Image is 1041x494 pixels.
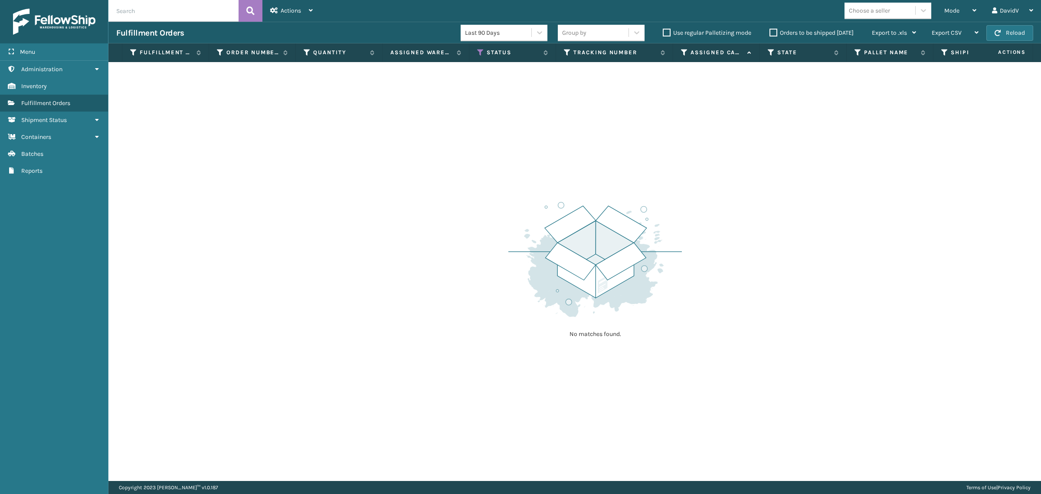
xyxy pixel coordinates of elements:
div: Group by [562,28,586,37]
label: Use regular Palletizing mode [663,29,751,36]
span: Shipment Status [21,116,67,124]
a: Terms of Use [966,484,996,491]
span: Actions [971,45,1031,59]
div: Choose a seller [849,6,890,15]
span: Mode [944,7,959,14]
span: Batches [21,150,43,158]
label: Assigned Carrier Service [691,49,743,56]
button: Reload [986,25,1033,41]
label: Pallet Name [864,49,917,56]
label: Assigned Warehouse [390,49,452,56]
img: logo [13,9,95,35]
span: Menu [20,48,35,56]
span: Actions [281,7,301,14]
span: Reports [21,167,43,175]
label: Status [487,49,539,56]
label: State [777,49,830,56]
label: Quantity [313,49,366,56]
span: Fulfillment Orders [21,99,70,107]
label: Order Number [226,49,279,56]
a: Privacy Policy [998,484,1031,491]
label: Tracking Number [573,49,656,56]
label: Fulfillment Order Id [140,49,192,56]
label: Shipped Date [951,49,1003,56]
span: Export to .xls [872,29,907,36]
h3: Fulfillment Orders [116,28,184,38]
div: Last 90 Days [465,28,532,37]
label: Orders to be shipped [DATE] [769,29,854,36]
span: Containers [21,133,51,141]
span: Administration [21,66,62,73]
div: | [966,481,1031,494]
span: Inventory [21,82,47,90]
span: Export CSV [932,29,962,36]
p: Copyright 2023 [PERSON_NAME]™ v 1.0.187 [119,481,218,494]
